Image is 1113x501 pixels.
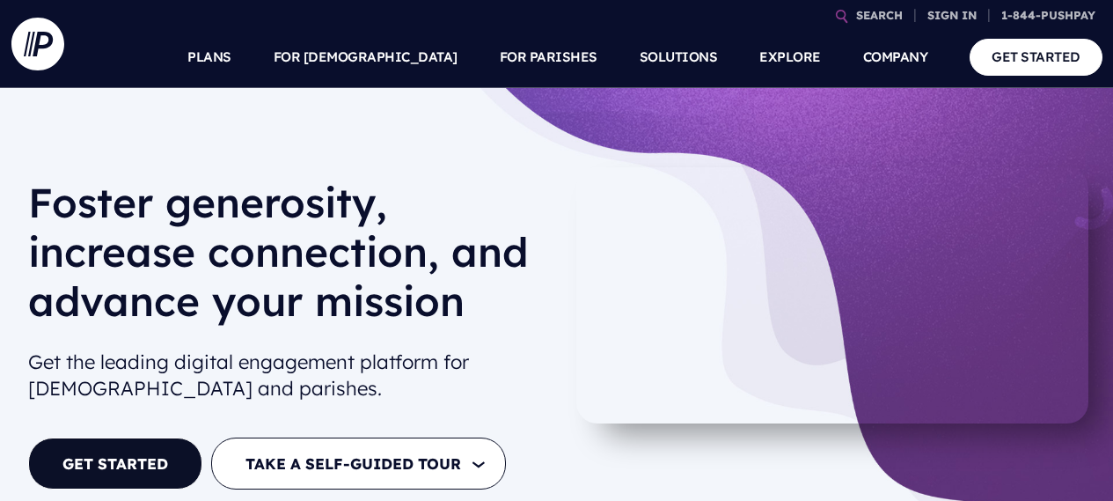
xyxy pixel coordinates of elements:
[640,26,718,88] a: SOLUTIONS
[28,178,546,340] h1: Foster generosity, increase connection, and advance your mission
[28,342,546,410] h2: Get the leading digital engagement platform for [DEMOGRAPHIC_DATA] and parishes.
[211,438,506,490] button: TAKE A SELF-GUIDED TOUR
[274,26,458,88] a: FOR [DEMOGRAPHIC_DATA]
[759,26,821,88] a: EXPLORE
[28,438,202,490] a: GET STARTED
[500,26,597,88] a: FOR PARISHES
[187,26,231,88] a: PLANS
[970,39,1102,75] a: GET STARTED
[863,26,928,88] a: COMPANY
